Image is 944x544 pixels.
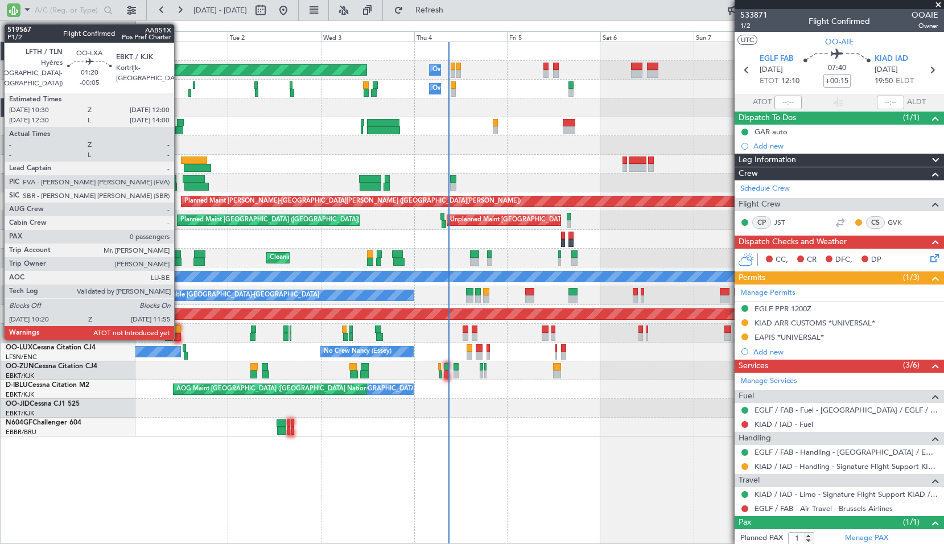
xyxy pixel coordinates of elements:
[6,428,36,436] a: EBBR/BRU
[6,232,32,238] span: OO-FSX
[6,390,34,399] a: EBKT/KJK
[406,6,454,14] span: Refresh
[6,146,36,155] a: EBBR/BRU
[912,21,938,31] span: Owner
[740,376,797,387] a: Manage Services
[6,288,34,295] span: OO-ROK
[774,96,802,109] input: --:--
[138,23,157,32] div: [DATE]
[6,325,32,332] span: OO-LXA
[896,76,914,87] span: ELDT
[6,401,80,407] a: OO-JIDCessna CJ1 525
[755,504,893,513] a: EGLF / FAB - Air Travel - Brussels Airlines
[432,80,510,97] div: Owner Melsbroek Air Base
[6,184,36,192] a: EBBR/BRU
[6,81,32,88] span: OO-FAE
[809,15,870,27] div: Flight Confirmed
[6,90,36,98] a: EBBR/BRU
[6,419,32,426] span: N604GF
[324,343,391,360] div: No Crew Nancy (Essey)
[753,97,772,108] span: ATOT
[193,5,247,15] span: [DATE] - [DATE]
[740,9,768,21] span: 533871
[6,138,63,145] a: OO-VSFFalcon 8X
[6,353,37,361] a: LFSN/ENC
[135,31,228,42] div: Mon 1
[807,254,817,266] span: CR
[755,447,938,457] a: EGLF / FAB - Handling - [GEOGRAPHIC_DATA] / EGLF / FAB
[6,344,32,351] span: OO-LUX
[6,382,28,389] span: D-IBLU
[6,296,34,305] a: EBKT/KJK
[6,71,36,80] a: EBBR/BRU
[450,212,664,229] div: Unplanned Maint [GEOGRAPHIC_DATA] ([GEOGRAPHIC_DATA] National)
[6,250,32,257] span: OO-GPE
[912,9,938,21] span: OOAIE
[740,533,783,544] label: Planned PAX
[875,64,898,76] span: [DATE]
[6,240,34,249] a: EBKT/KJK
[871,254,881,266] span: DP
[414,31,508,42] div: Thu 4
[6,307,34,314] span: OO-NSG
[6,372,34,380] a: EBKT/KJK
[888,217,913,228] a: GVK
[774,217,799,228] a: JST
[6,288,97,295] a: OO-ROKCessna Citation CJ4
[6,419,81,426] a: N604GFChallenger 604
[755,332,824,342] div: EAPIS *UNIVERSAL*
[825,36,854,48] span: OO-AIE
[739,198,781,211] span: Flight Crew
[6,63,65,69] a: OO-LUMFalcon 7X
[6,119,72,126] a: OO-WLPGlobal 5500
[755,461,938,471] a: KIAD / IAD - Handling - Signature Flight Support KIAD / IAD
[739,112,796,125] span: Dispatch To-Dos
[6,334,34,343] a: EBKT/KJK
[6,203,36,211] a: EBBR/BRU
[507,31,600,42] div: Fri 5
[739,360,768,373] span: Services
[6,315,34,324] a: EBKT/KJK
[6,278,36,286] a: EBBR/BRU
[740,183,790,195] a: Schedule Crew
[739,236,847,249] span: Dispatch Checks and Weather
[6,250,100,257] a: OO-GPEFalcon 900EX EASy II
[6,175,63,182] a: OO-ELKFalcon 8X
[6,156,67,163] a: OO-HHOFalcon 8X
[6,119,34,126] span: OO-WLP
[739,167,758,180] span: Crew
[755,127,788,137] div: GAR auto
[389,1,457,19] button: Refresh
[903,359,920,371] span: (3/6)
[903,112,920,123] span: (1/1)
[6,156,35,163] span: OO-HHO
[760,53,793,65] span: EGLF FAB
[903,516,920,528] span: (1/1)
[228,31,321,42] div: Tue 2
[739,390,754,403] span: Fuel
[6,409,34,418] a: EBKT/KJK
[6,259,36,267] a: EBBR/BRU
[6,363,34,370] span: OO-ZUN
[760,76,778,87] span: ETOT
[270,249,460,266] div: Cleaning [GEOGRAPHIC_DATA] ([GEOGRAPHIC_DATA] National)
[6,213,61,220] a: OO-AIEFalcon 7X
[739,474,760,487] span: Travel
[875,76,893,87] span: 19:50
[6,344,96,351] a: OO-LUXCessna Citation CJ4
[755,304,811,314] div: EGLF PPR 1200Z
[432,61,510,79] div: Owner Melsbroek Air Base
[760,64,783,76] span: [DATE]
[6,213,30,220] span: OO-AIE
[755,405,938,415] a: EGLF / FAB - Fuel - [GEOGRAPHIC_DATA] / EGLF / FAB
[13,22,123,40] button: All Aircraft
[866,216,885,229] div: CS
[6,138,32,145] span: OO-VSF
[740,21,768,31] span: 1/2
[907,97,926,108] span: ALDT
[753,347,938,357] div: Add new
[6,307,97,314] a: OO-NSGCessna Citation CJ4
[6,221,36,230] a: EBBR/BRU
[694,31,787,42] div: Sun 7
[781,76,799,87] span: 12:10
